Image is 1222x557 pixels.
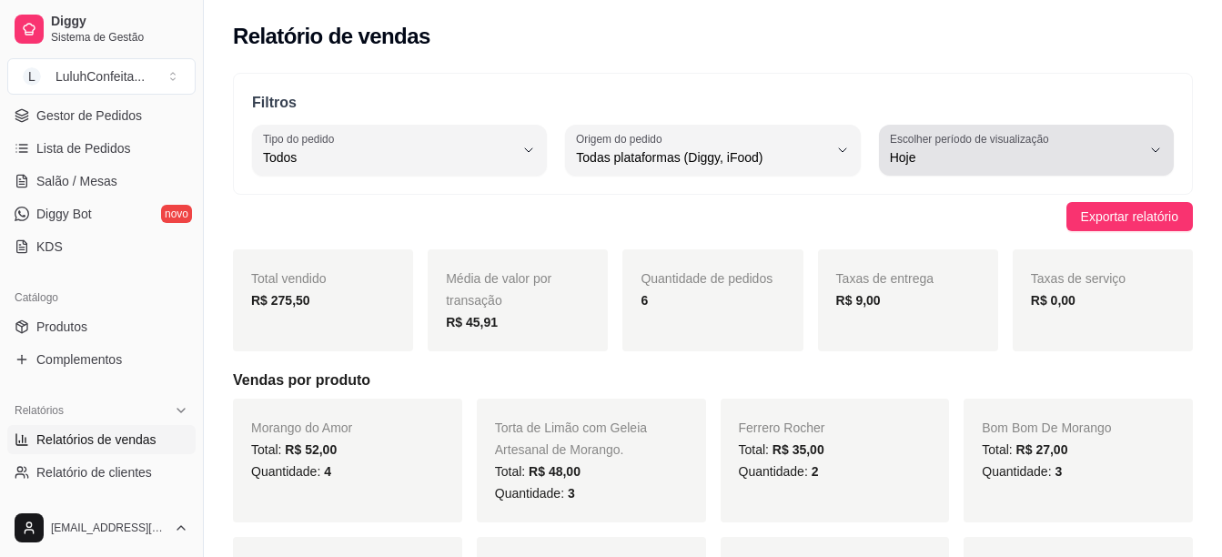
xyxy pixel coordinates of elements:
button: Escolher período de visualizaçãoHoje [879,125,1174,176]
label: Tipo do pedido [263,131,340,147]
h2: Relatório de vendas [233,22,430,51]
span: 3 [1055,464,1062,479]
span: Média de valor por transação [446,271,551,308]
span: Relatório de mesas [36,496,146,514]
strong: R$ 45,91 [446,315,498,329]
label: Escolher período de visualização [890,131,1055,147]
button: [EMAIL_ADDRESS][PERSON_NAME][DOMAIN_NAME] [7,506,196,550]
span: Quantidade: [495,486,575,501]
h5: Vendas por produto [233,370,1193,391]
button: Select a team [7,58,196,95]
span: R$ 48,00 [529,464,581,479]
span: Hoje [890,148,1141,167]
span: Salão / Mesas [36,172,117,190]
p: Filtros [252,92,1174,114]
a: Relatórios de vendas [7,425,196,454]
span: R$ 52,00 [285,442,337,457]
span: Total vendido [251,271,327,286]
span: L [23,67,41,86]
button: Origem do pedidoTodas plataformas (Diggy, iFood) [565,125,860,176]
span: 4 [324,464,331,479]
strong: R$ 9,00 [836,293,881,308]
span: Quantidade: [251,464,331,479]
span: Quantidade de pedidos [641,271,773,286]
span: Quantidade: [982,464,1062,479]
span: Gestor de Pedidos [36,106,142,125]
a: Gestor de Pedidos [7,101,196,130]
span: Lista de Pedidos [36,139,131,157]
a: Produtos [7,312,196,341]
span: Total: [251,442,337,457]
span: Total: [495,464,581,479]
span: Bom Bom De Morango [982,420,1111,435]
span: Sistema de Gestão [51,30,188,45]
span: Produtos [36,318,87,336]
span: Exportar relatório [1081,207,1178,227]
span: Total: [982,442,1067,457]
span: Relatórios [15,403,64,418]
a: DiggySistema de Gestão [7,7,196,51]
span: Taxas de serviço [1031,271,1126,286]
span: Taxas de entrega [836,271,934,286]
div: Catálogo [7,283,196,312]
span: Morango do Amor [251,420,352,435]
span: Torta de Limão com Geleia Artesanal de Morango. [495,420,647,457]
label: Origem do pedido [576,131,668,147]
a: Relatório de mesas [7,491,196,520]
span: R$ 35,00 [773,442,824,457]
a: Complementos [7,345,196,374]
a: Salão / Mesas [7,167,196,196]
span: Diggy [51,14,188,30]
a: Lista de Pedidos [7,134,196,163]
span: Quantidade: [739,464,819,479]
button: Tipo do pedidoTodos [252,125,547,176]
span: KDS [36,238,63,256]
span: Diggy Bot [36,205,92,223]
span: R$ 27,00 [1016,442,1068,457]
span: [EMAIL_ADDRESS][PERSON_NAME][DOMAIN_NAME] [51,521,167,535]
a: Relatório de clientes [7,458,196,487]
span: Todos [263,148,514,167]
span: Relatório de clientes [36,463,152,481]
strong: R$ 275,50 [251,293,310,308]
strong: R$ 0,00 [1031,293,1076,308]
div: LuluhConfeita ... [56,67,145,86]
span: Total: [739,442,824,457]
span: Ferrero Rocher [739,420,825,435]
span: Relatórios de vendas [36,430,157,449]
span: Complementos [36,350,122,369]
span: 3 [568,486,575,501]
span: 2 [812,464,819,479]
a: Diggy Botnovo [7,199,196,228]
a: KDS [7,232,196,261]
button: Exportar relatório [1066,202,1193,231]
span: Todas plataformas (Diggy, iFood) [576,148,827,167]
strong: 6 [641,293,648,308]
